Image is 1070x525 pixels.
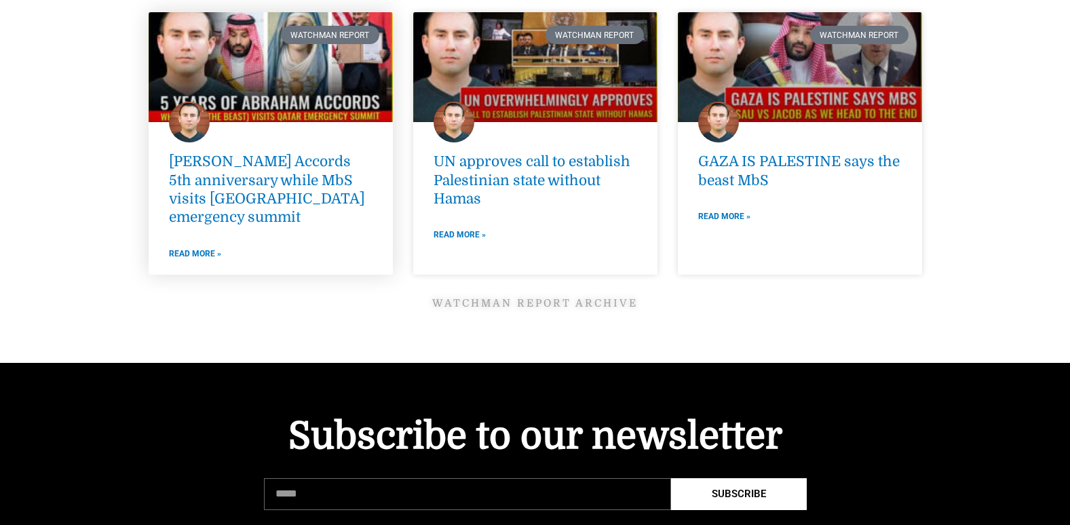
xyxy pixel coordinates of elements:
[169,153,365,225] a: [PERSON_NAME] Accords 5th anniversary while MbS visits [GEOGRAPHIC_DATA] emergency summit
[281,26,379,43] div: Watchman Report
[169,102,210,142] img: Marco
[712,489,766,499] span: Subscribe
[264,478,807,517] form: New Form
[432,297,638,309] a: Watchman Report ARCHIVE
[434,153,630,207] a: UN approves call to establish Palestinian state without Hamas
[698,102,739,142] img: Marco
[434,102,474,142] img: Marco
[810,26,909,43] div: Watchman Report
[671,478,807,510] button: Subscribe
[546,26,644,43] div: Watchman Report
[169,246,221,261] a: Read more about Abraham Accords 5th anniversary while MbS visits Qatar emergency summit
[264,417,807,454] h4: Subscribe to our newsletter
[434,227,486,242] a: Read more about UN approves call to establish Palestinian state without Hamas
[698,153,900,188] a: GAZA IS PALESTINE says the beast MbS
[698,209,750,224] a: Read more about GAZA IS PALESTINE says the beast MbS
